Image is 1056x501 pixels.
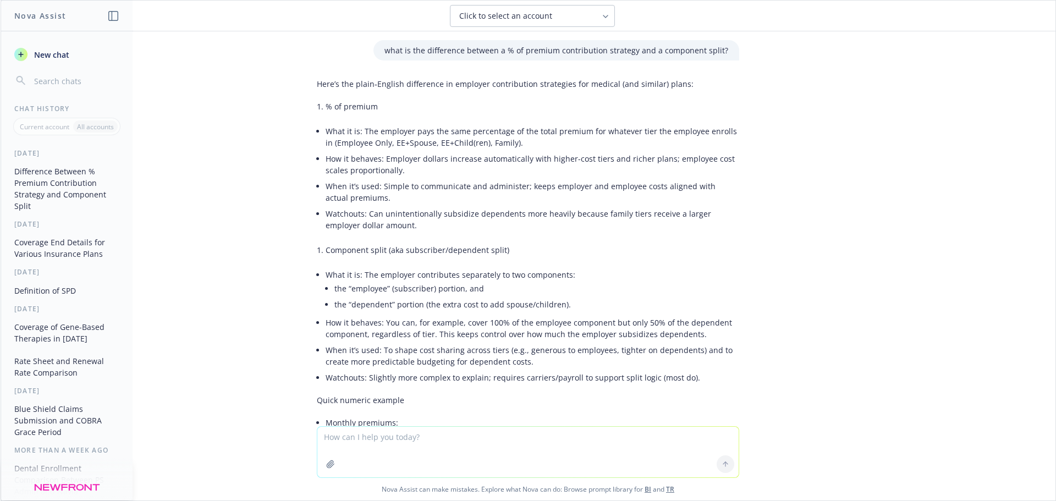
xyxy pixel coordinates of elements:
li: How it behaves: You can, for example, cover 100% of the employee component but only 50% of the de... [326,315,739,342]
li: How it behaves: Employer dollars increase automatically with higher-cost tiers and richer plans; ... [326,151,739,178]
button: Rate Sheet and Renewal Rate Comparison [10,352,124,382]
button: Coverage End Details for Various Insurance Plans [10,233,124,263]
div: [DATE] [1,304,133,313]
button: Definition of SPD [10,282,124,300]
div: [DATE] [1,219,133,229]
div: [DATE] [1,148,133,158]
li: the “dependent” portion (the extra cost to add spouse/children). [334,296,739,312]
h1: Nova Assist [14,10,66,21]
div: [DATE] [1,267,133,277]
li: the “employee” (subscriber) portion, and [334,280,739,296]
p: Here’s the plain‑English difference in employer contribution strategies for medical (and similar)... [317,78,739,90]
p: Quick numeric example [317,394,739,406]
button: Dental Enrollment Comparison Between PS Admin and Navia [10,459,124,500]
div: [DATE] [1,386,133,395]
div: Chat History [1,104,133,113]
span: New chat [32,49,69,60]
button: Blue Shield Claims Submission and COBRA Grace Period [10,400,124,441]
div: More than a week ago [1,445,133,455]
li: What it is: The employer pays the same percentage of the total premium for whatever tier the empl... [326,123,739,151]
button: Coverage of Gene-Based Therapies in [DATE] [10,318,124,348]
li: When it’s used: Simple to communicate and administer; keeps employer and employee costs aligned w... [326,178,739,206]
p: what is the difference between a % of premium contribution strategy and a component split? [384,45,728,56]
button: New chat [10,45,124,64]
li: Component split (aka subscriber/dependent split) [326,242,739,258]
li: When it’s used: To shape cost sharing across tiers (e.g., generous to employees, tighter on depen... [326,342,739,370]
span: Nova Assist can make mistakes. Explore what Nova can do: Browse prompt library for and [5,478,1051,500]
p: Current account [20,122,69,131]
span: Click to select an account [459,10,552,21]
button: Difference Between % Premium Contribution Strategy and Component Split [10,162,124,215]
a: BI [645,485,651,494]
input: Search chats [32,73,119,89]
p: All accounts [77,122,114,131]
button: Click to select an account [450,5,615,27]
a: TR [666,485,674,494]
li: Watchouts: Slightly more complex to explain; requires carriers/payroll to support split logic (mo... [326,370,739,386]
li: % of premium [326,98,739,114]
li: Monthly premiums: [326,415,739,478]
li: Watchouts: Can unintentionally subsidize dependents more heavily because family tiers receive a l... [326,206,739,233]
li: What it is: The employer contributes separately to two components: [326,267,739,315]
